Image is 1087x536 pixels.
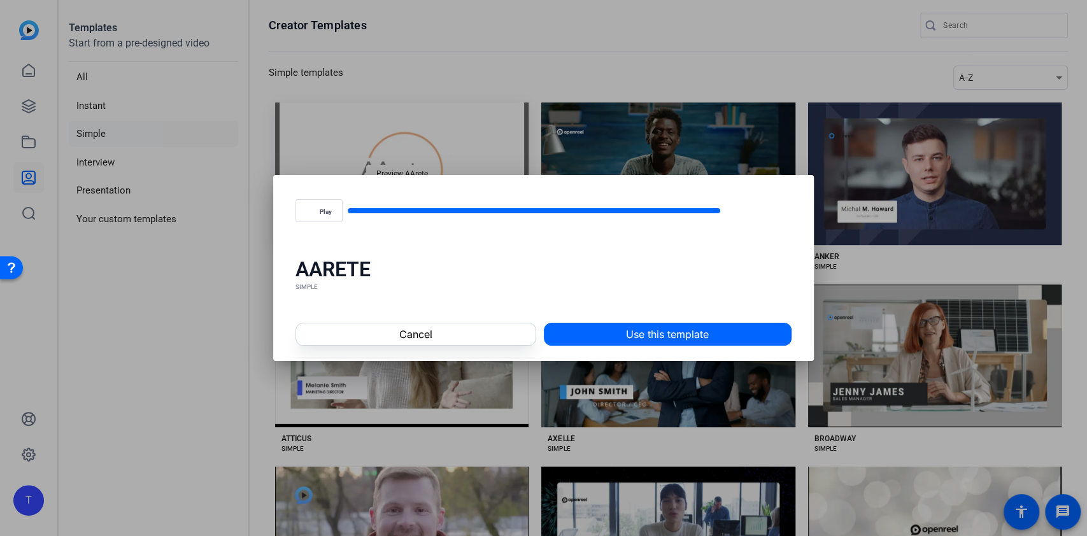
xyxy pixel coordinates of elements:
span: Play [320,208,332,216]
button: Mute [725,195,756,226]
div: AARETE [295,257,792,282]
span: Cancel [399,327,432,342]
button: Cancel [295,323,536,346]
button: Use this template [544,323,792,346]
div: SIMPLE [295,282,792,292]
button: Fullscreen [761,195,792,226]
button: Play [295,199,343,222]
span: Use this template [626,327,709,342]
